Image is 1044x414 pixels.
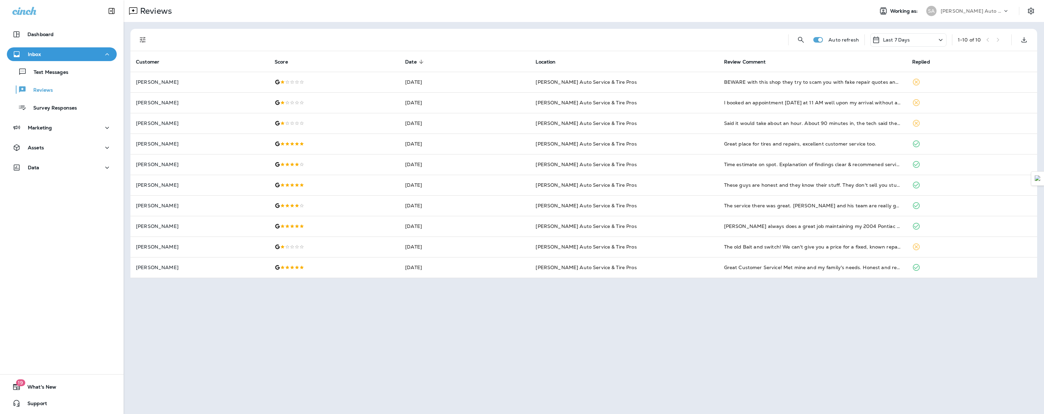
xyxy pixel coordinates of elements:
p: Reviews [137,6,172,16]
div: Time estimate on spot. Explanation of findings clear & recommened service explained. [724,161,901,168]
button: Reviews [7,82,117,97]
button: Dashboard [7,27,117,41]
p: Marketing [28,125,52,130]
div: Said it would take about an hour. About 90 minutes in, the tech said the tires could not be eligi... [724,120,901,127]
p: Reviews [26,87,53,94]
div: SA [926,6,937,16]
button: Inbox [7,47,117,61]
p: Auto refresh [828,37,859,43]
span: Date [405,59,426,65]
button: Export as CSV [1017,33,1031,47]
p: [PERSON_NAME] Auto Service & Tire Pros [941,8,1002,14]
td: [DATE] [400,113,530,134]
td: [DATE] [400,92,530,113]
button: Collapse Sidebar [102,4,121,18]
span: Working as: [890,8,919,14]
span: Location [536,59,564,65]
p: Last 7 Days [883,37,910,43]
td: [DATE] [400,134,530,154]
span: Support [21,401,47,409]
span: Location [536,59,555,65]
span: Replied [912,59,939,65]
span: Score [275,59,288,65]
span: [PERSON_NAME] Auto Service & Tire Pros [536,264,636,271]
button: Marketing [7,121,117,135]
div: 1 - 10 of 10 [958,37,981,43]
span: What's New [21,384,56,392]
span: [PERSON_NAME] Auto Service & Tire Pros [536,100,636,106]
p: [PERSON_NAME] [136,141,264,147]
div: BEWARE with this shop they try to scam you with fake repair quotes and deny you service if you do... [724,79,901,85]
span: [PERSON_NAME] Auto Service & Tire Pros [536,161,636,168]
button: Filters [136,33,150,47]
div: Great place for tires and repairs, excellent customer service too. [724,140,901,147]
p: Inbox [28,51,41,57]
button: Assets [7,141,117,154]
button: 19What's New [7,380,117,394]
p: [PERSON_NAME] [136,120,264,126]
span: Replied [912,59,930,65]
span: [PERSON_NAME] Auto Service & Tire Pros [536,203,636,209]
span: Date [405,59,417,65]
td: [DATE] [400,72,530,92]
span: Review Comment [724,59,766,65]
td: [DATE] [400,237,530,257]
button: Search Reviews [794,33,808,47]
p: Dashboard [27,32,54,37]
span: 19 [16,379,25,386]
p: [PERSON_NAME] [136,79,264,85]
span: [PERSON_NAME] Auto Service & Tire Pros [536,244,636,250]
p: [PERSON_NAME] [136,203,264,208]
span: [PERSON_NAME] Auto Service & Tire Pros [536,182,636,188]
div: Sullivans always does a great job maintaining my 2004 Pontiac Vibe. I take my car there for all m... [724,223,901,230]
span: [PERSON_NAME] Auto Service & Tire Pros [536,120,636,126]
button: Data [7,161,117,174]
span: Customer [136,59,159,65]
button: Support [7,396,117,410]
p: Text Messages [27,69,68,76]
span: [PERSON_NAME] Auto Service & Tire Pros [536,141,636,147]
p: [PERSON_NAME] [136,244,264,250]
div: The old Bait and switch! We can't give you a price for a fixed, known repair until I brought it i... [724,243,901,250]
div: Great Customer Service! Met mine and my family's needs. Honest and reliable! Tires that lasted al... [724,264,901,271]
td: [DATE] [400,175,530,195]
td: [DATE] [400,216,530,237]
td: [DATE] [400,257,530,278]
span: Review Comment [724,59,775,65]
span: [PERSON_NAME] Auto Service & Tire Pros [536,79,636,85]
div: These guys are honest and they know their stuff. They don't sell you stuff you don't need and the... [724,182,901,188]
p: Survey Responses [26,105,77,112]
span: [PERSON_NAME] Auto Service & Tire Pros [536,223,636,229]
button: Settings [1025,5,1037,17]
p: Data [28,165,39,170]
span: Score [275,59,297,65]
p: [PERSON_NAME] [136,182,264,188]
button: Survey Responses [7,100,117,115]
p: [PERSON_NAME] [136,100,264,105]
p: Assets [28,145,44,150]
div: The service there was great. Adrian and his team are really good at what they do. Thank You [724,202,901,209]
td: [DATE] [400,154,530,175]
div: I booked an appointment on Friday at 11 AM well upon my arrival without any phone call I was told... [724,99,901,106]
span: Customer [136,59,168,65]
td: [DATE] [400,195,530,216]
button: Text Messages [7,65,117,79]
p: [PERSON_NAME] [136,223,264,229]
p: [PERSON_NAME] [136,162,264,167]
img: Detect Auto [1035,175,1041,182]
p: [PERSON_NAME] [136,265,264,270]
